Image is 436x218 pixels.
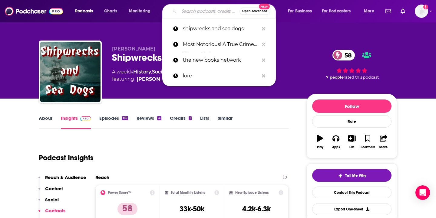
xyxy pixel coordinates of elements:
[162,37,276,52] a: Most Notorious! A True Crime History Podcast
[361,145,375,149] div: Bookmark
[200,115,209,129] a: Lists
[360,6,382,16] button: open menu
[312,203,391,215] button: Export One-Sheet
[189,116,192,120] div: 1
[218,115,233,129] a: Similar
[360,131,375,153] button: Bookmark
[383,6,393,16] a: Show notifications dropdown
[183,68,259,84] p: lore
[344,131,360,153] button: List
[45,186,63,191] p: Content
[112,46,155,52] span: [PERSON_NAME]
[162,21,276,37] a: shipwrecks and sea dogs
[75,7,93,15] span: Podcasts
[288,7,312,15] span: For Business
[259,4,270,9] span: New
[122,116,128,120] div: 115
[376,131,391,153] button: Share
[112,76,253,83] span: featuring
[423,5,428,9] svg: Add a profile image
[45,197,59,203] p: Social
[183,52,259,68] p: the new books network
[312,169,391,182] button: tell me why sparkleTell Me Why
[45,174,86,180] p: Reach & Audience
[242,10,267,13] span: Open Advanced
[38,174,86,186] button: Reach & Audience
[162,52,276,68] a: the new books network
[80,116,91,121] img: Podchaser Pro
[415,5,428,18] img: User Profile
[415,5,428,18] span: Logged in as anyalola
[170,115,192,129] a: Credits1
[137,76,180,83] a: Rich Napolitano
[339,50,355,60] span: 58
[5,5,63,17] img: Podchaser - Follow, Share and Rate Podcasts
[322,7,351,15] span: For Podcasters
[168,4,282,18] div: Search podcasts, credits, & more...
[117,203,137,215] p: 58
[312,187,391,198] a: Contact This Podcast
[99,115,128,129] a: Episodes115
[40,42,101,102] img: Shipwrecks and Sea Dogs
[39,153,94,162] h1: Podcast Insights
[61,115,91,129] a: InsightsPodchaser Pro
[318,6,360,16] button: open menu
[112,68,253,83] div: A weekly podcast
[415,185,430,200] div: Open Intercom Messenger
[312,99,391,113] button: Follow
[183,21,259,37] p: shipwrecks and sea dogs
[108,190,131,195] h2: Power Score™
[345,173,366,178] span: Tell Me Why
[239,8,270,15] button: Open AdvancedNew
[38,197,59,208] button: Social
[125,6,158,16] button: open menu
[332,145,340,149] div: Apps
[379,145,388,149] div: Share
[100,6,121,16] a: Charts
[326,75,344,80] span: 7 people
[183,37,259,52] p: Most Notorious! A True Crime History Podcast
[332,50,355,60] a: 58
[349,145,354,149] div: List
[306,46,397,83] div: 58 7 peoplerated this podcast
[133,69,151,75] a: History
[71,6,101,16] button: open menu
[104,7,117,15] span: Charts
[38,186,63,197] button: Content
[242,204,271,213] h3: 4.2k-6.3k
[312,131,328,153] button: Play
[312,115,391,128] div: Rate
[157,116,161,120] div: 4
[137,115,161,129] a: Reviews4
[180,204,204,213] h3: 33k-50k
[284,6,319,16] button: open menu
[364,7,374,15] span: More
[235,190,269,195] h2: New Episode Listens
[95,174,109,180] h2: Reach
[151,69,152,75] span: ,
[39,115,52,129] a: About
[179,6,239,16] input: Search podcasts, credits, & more...
[129,7,150,15] span: Monitoring
[152,69,170,75] a: Society
[338,173,343,178] img: tell me why sparkle
[317,145,323,149] div: Play
[328,131,344,153] button: Apps
[415,5,428,18] button: Show profile menu
[162,68,276,84] a: lore
[171,190,205,195] h2: Total Monthly Listens
[398,6,408,16] a: Show notifications dropdown
[45,208,65,213] p: Contacts
[344,75,379,80] span: rated this podcast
